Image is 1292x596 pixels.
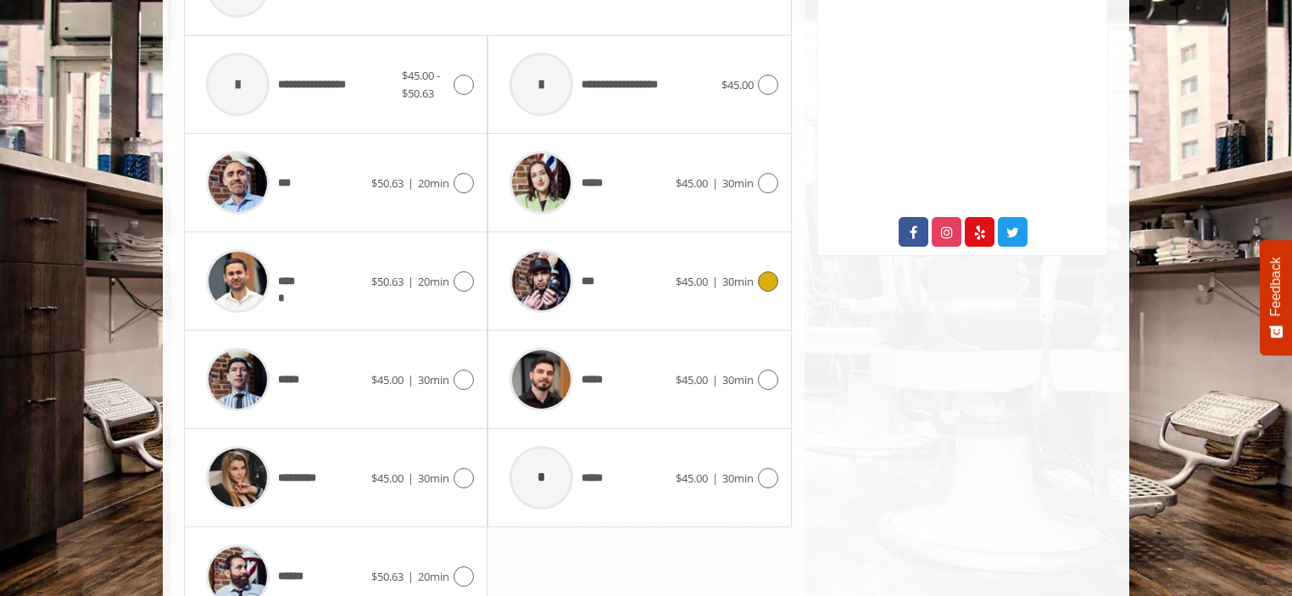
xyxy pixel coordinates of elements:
[721,77,754,92] span: $45.00
[408,175,414,191] span: |
[722,175,754,191] span: 30min
[371,175,404,191] span: $50.63
[712,175,718,191] span: |
[676,471,708,486] span: $45.00
[712,372,718,387] span: |
[722,372,754,387] span: 30min
[418,471,449,486] span: 30min
[402,68,440,101] span: $45.00 - $50.63
[712,471,718,486] span: |
[676,274,708,289] span: $45.00
[722,274,754,289] span: 30min
[722,471,754,486] span: 30min
[371,471,404,486] span: $45.00
[408,372,414,387] span: |
[371,372,404,387] span: $45.00
[408,274,414,289] span: |
[418,372,449,387] span: 30min
[418,569,449,584] span: 20min
[371,274,404,289] span: $50.63
[408,569,414,584] span: |
[418,274,449,289] span: 20min
[1268,257,1284,316] span: Feedback
[676,372,708,387] span: $45.00
[1260,240,1292,355] button: Feedback - Show survey
[408,471,414,486] span: |
[712,274,718,289] span: |
[371,569,404,584] span: $50.63
[418,175,449,191] span: 20min
[676,175,708,191] span: $45.00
